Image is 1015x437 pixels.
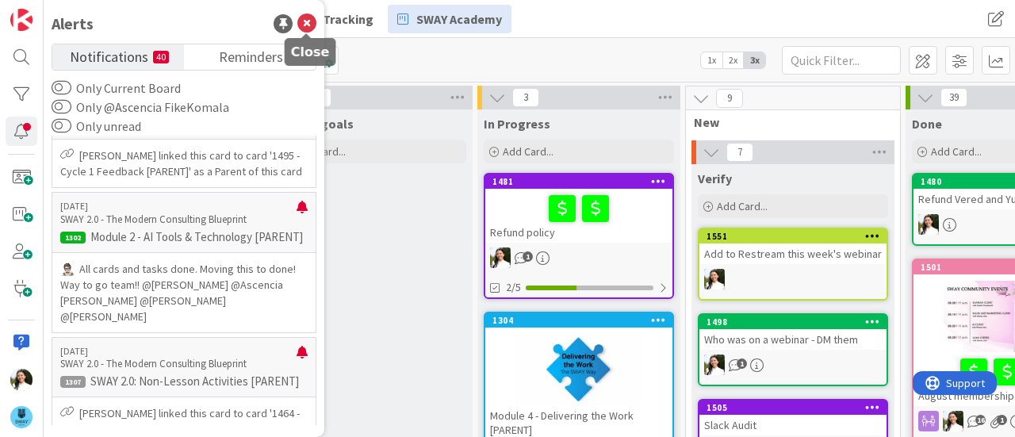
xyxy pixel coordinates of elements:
[485,247,672,268] div: AK
[388,5,511,33] a: SWAY Academy
[699,355,887,375] div: AK
[33,2,72,21] span: Support
[60,148,308,179] p: [PERSON_NAME] linked this card to card '1495 - Cycle 1 Feedback [PARENT]' as a Parent of this card
[10,369,33,391] img: AK
[707,231,887,242] div: 1551
[940,88,967,107] span: 39
[293,10,373,29] span: Lead Tracking
[10,406,33,428] img: avatar
[52,12,94,36] div: Alerts
[701,52,722,68] span: 1x
[782,46,901,75] input: Quick Filter...
[485,313,672,328] div: 1304
[52,98,229,117] label: Only @Ascencia FikeKomala
[60,201,297,212] p: [DATE]
[52,80,71,96] button: Only Current Board
[60,346,297,357] p: [DATE]
[484,173,674,299] a: 1481Refund policyAK2/5
[699,229,887,264] div: 1551Add to Restream this week's webinar
[912,116,942,132] span: Done
[492,315,672,326] div: 1304
[699,401,887,435] div: 1505Slack Audit
[60,232,86,243] div: 1302
[698,228,888,301] a: 1551Add to Restream this week's webinarAK
[704,355,725,375] img: AK
[506,279,521,296] span: 2/5
[698,171,732,186] span: Verify
[484,116,550,132] span: In Progress
[52,192,316,332] a: [DATE]SWAY 2.0 - The Modern Consulting Blueprint1302Module 2 - AI Tools & Technology [PARENT]TPAl...
[485,174,672,243] div: 1481Refund policy
[707,316,887,328] div: 1498
[694,114,880,130] span: New
[60,261,308,324] p: All cards and tasks done. Moving this to done! Way to go team!! ﻿@[PERSON_NAME]﻿ ﻿@Ascencia [PERS...
[716,89,743,108] span: 9
[60,357,297,371] p: SWAY 2.0 - The Modern Consulting Blueprint
[60,213,297,227] p: SWAY 2.0 - The Modern Consulting Blueprint
[707,402,887,413] div: 1505
[70,44,148,67] span: Notifications
[60,230,308,244] p: Module 2 - AI Tools & Technology [PARENT]
[931,144,982,159] span: Add Card...
[699,269,887,289] div: AK
[291,44,330,59] h5: Close
[512,88,539,107] span: 3
[704,269,725,289] img: AK
[60,262,75,276] img: TP
[416,10,502,29] span: SWAY Academy
[699,229,887,243] div: 1551
[975,415,986,425] span: 16
[737,358,747,369] span: 1
[699,401,887,415] div: 1505
[943,411,963,431] img: AK
[60,376,86,388] div: 1307
[699,415,887,435] div: Slack Audit
[997,415,1007,425] span: 1
[717,199,768,213] span: Add Card...
[699,315,887,350] div: 1498Who was on a webinar - DM them
[699,315,887,329] div: 1498
[726,143,753,162] span: 7
[490,247,511,268] img: AK
[523,251,533,262] span: 1
[722,52,744,68] span: 2x
[10,9,33,31] img: Visit kanbanzone.com
[699,243,887,264] div: Add to Restream this week's webinar
[698,313,888,386] a: 1498Who was on a webinar - DM themAK
[918,214,939,235] img: AK
[492,176,672,187] div: 1481
[153,51,169,63] small: 40
[503,144,553,159] span: Add Card...
[485,189,672,243] div: Refund policy
[219,44,283,67] span: Reminders
[485,174,672,189] div: 1481
[52,117,141,136] label: Only unread
[60,374,308,389] p: SWAY 2.0: Non-Lesson Activities [PARENT]
[699,329,887,350] div: Who was on a webinar - DM them
[744,52,765,68] span: 3x
[52,118,71,134] button: Only unread
[52,79,181,98] label: Only Current Board
[52,99,71,115] button: Only @Ascencia FikeKomala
